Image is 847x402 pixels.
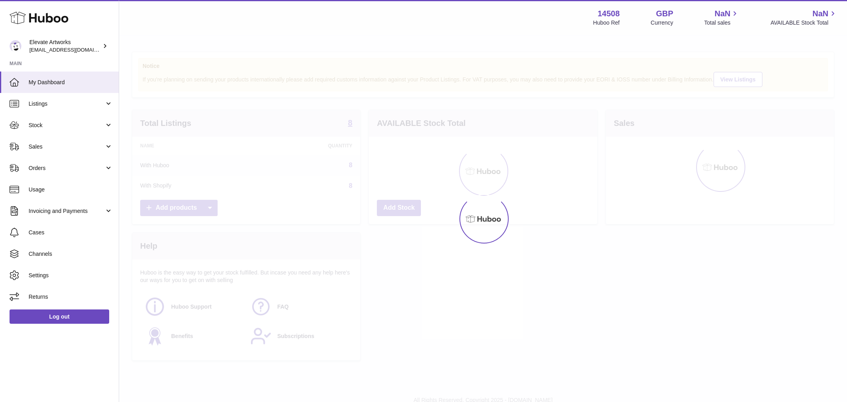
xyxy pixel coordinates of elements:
span: NaN [812,8,828,19]
span: Usage [29,186,113,193]
strong: GBP [656,8,673,19]
span: My Dashboard [29,79,113,86]
span: Cases [29,229,113,236]
span: AVAILABLE Stock Total [770,19,837,27]
span: Listings [29,100,104,108]
span: Sales [29,143,104,151]
span: Stock [29,122,104,129]
span: Settings [29,272,113,279]
strong: 14508 [598,8,620,19]
div: Currency [651,19,673,27]
img: internalAdmin-14508@internal.huboo.com [10,40,21,52]
a: NaN AVAILABLE Stock Total [770,8,837,27]
span: [EMAIL_ADDRESS][DOMAIN_NAME] [29,46,117,53]
span: Invoicing and Payments [29,207,104,215]
span: Channels [29,250,113,258]
span: Returns [29,293,113,301]
a: NaN Total sales [704,8,739,27]
a: Log out [10,309,109,324]
span: Total sales [704,19,739,27]
span: NaN [714,8,730,19]
div: Elevate Artworks [29,39,101,54]
div: Huboo Ref [593,19,620,27]
span: Orders [29,164,104,172]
